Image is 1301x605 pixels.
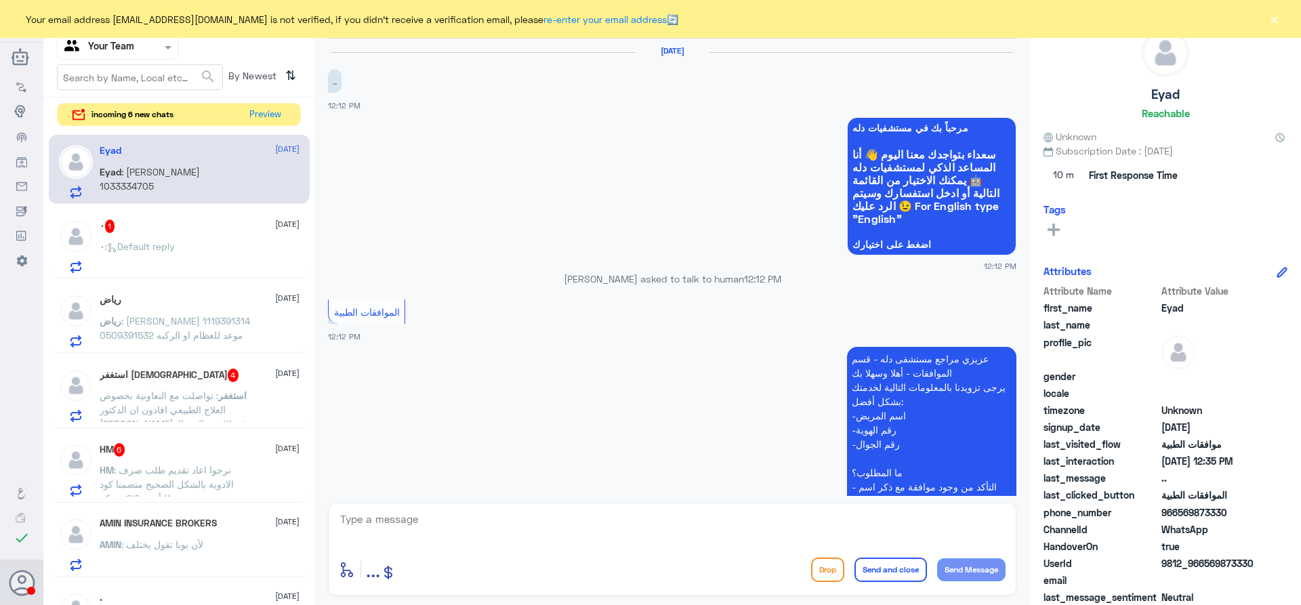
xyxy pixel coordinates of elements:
[121,539,203,550] span: : لأن بوبا تقول يختلف
[275,516,300,528] span: [DATE]
[1044,369,1159,383] span: gender
[200,66,216,88] button: search
[100,294,121,306] h5: رياض
[105,220,115,233] span: 1
[1161,539,1260,554] span: true
[275,367,300,379] span: [DATE]
[100,443,125,457] h5: HM
[1151,87,1180,102] h5: Eyad
[14,530,30,546] i: check
[1044,590,1159,604] span: last_message_sentiment
[1044,335,1159,367] span: profile_pic
[1044,556,1159,570] span: UserId
[1161,488,1260,502] span: الموافقات الطبية
[1044,539,1159,554] span: HandoverOn
[1161,386,1260,400] span: null
[1161,505,1260,520] span: 966569873330
[1044,437,1159,451] span: last_visited_flow
[1044,144,1287,158] span: Subscription Date : [DATE]
[91,108,173,121] span: incoming 6 new chats
[100,166,121,178] span: Eyad
[275,292,300,304] span: [DATE]
[59,220,93,253] img: defaultAdmin.png
[1161,403,1260,417] span: Unknown
[1044,505,1159,520] span: phone_number
[1044,203,1066,215] h6: Tags
[328,272,1016,286] p: [PERSON_NAME] asked to talk to human
[223,64,280,91] span: By Newest
[275,218,300,230] span: [DATE]
[1161,284,1260,298] span: Attribute Value
[100,166,200,192] span: : [PERSON_NAME] 1033334705
[59,443,93,477] img: defaultAdmin.png
[1044,265,1092,277] h6: Attributes
[26,12,678,26] span: Your email address [EMAIL_ADDRESS][DOMAIN_NAME] is not verified, if you didn't receive a verifica...
[366,554,380,585] button: ...
[328,332,360,341] span: 12:12 PM
[218,390,247,401] span: استغفر
[1161,590,1260,604] span: 0
[1161,454,1260,468] span: 2025-09-22T09:35:35.2559548Z
[59,369,93,402] img: defaultAdmin.png
[100,518,217,529] h5: AMIN INSURANCE BROKERS
[328,69,342,93] p: 22/9/2025, 12:12 PM
[1161,437,1260,451] span: موافقات الطبية
[543,14,667,25] a: re-enter your email address
[1089,168,1178,182] span: First Response Time
[1161,573,1260,587] span: null
[100,539,121,550] span: AMIN
[1044,454,1159,468] span: last_interaction
[1161,556,1260,570] span: 9812_966569873330
[59,145,93,179] img: defaultAdmin.png
[59,294,93,328] img: defaultAdmin.png
[1044,301,1159,315] span: first_name
[1044,471,1159,485] span: last_message
[1044,284,1159,298] span: Attribute Name
[105,241,175,252] span: : Default reply
[1044,488,1159,502] span: last_clicked_button
[100,145,121,157] h5: Eyad
[100,464,114,476] span: HM
[635,46,709,56] h6: [DATE]
[114,443,125,457] span: 6
[228,369,239,382] span: 4
[937,558,1006,581] button: Send Message
[744,273,781,285] span: 12:12 PM
[1161,420,1260,434] span: 2025-09-22T09:12:00.812Z
[1044,129,1096,144] span: Unknown
[1161,522,1260,537] span: 2
[100,315,121,327] span: رياض
[59,518,93,551] img: defaultAdmin.png
[852,148,1011,225] span: سعداء بتواجدك معنا اليوم 👋 أنا المساعد الذكي لمستشفيات دله 🤖 يمكنك الاختيار من القائمة التالية أو...
[285,64,296,87] i: ⇅
[275,590,300,602] span: [DATE]
[1142,30,1189,76] img: defaultAdmin.png
[1044,318,1159,332] span: last_name
[854,558,927,582] button: Send and close
[100,464,234,504] span: : نرجوا اعاد تقديم طلب صرف الادوية بالشكل الصحيح متضمنا كود شركة GIG للتأمين
[100,220,115,233] h5: ٠
[100,369,239,382] h5: استغفر الله
[100,592,102,604] h5: .
[100,390,252,458] span: : تواصلت مع التعاونية بخصوص العلاج الطبيعي افادون ان الدكتور [PERSON_NAME]رفق الادوية المعطاة لي ...
[1161,335,1195,369] img: defaultAdmin.png
[1044,163,1084,188] span: 10 m
[9,570,35,596] button: Avatar
[1044,403,1159,417] span: timezone
[243,104,287,126] button: Preview
[200,68,216,85] span: search
[1161,369,1260,383] span: null
[811,558,844,582] button: Drop
[1267,12,1281,26] button: ×
[1044,386,1159,400] span: locale
[366,557,380,581] span: ...
[1161,471,1260,485] span: ..
[275,143,300,155] span: [DATE]
[984,260,1016,272] span: 12:12 PM
[328,101,360,110] span: 12:12 PM
[852,123,1011,133] span: مرحباً بك في مستشفيات دله
[275,442,300,455] span: [DATE]
[1044,573,1159,587] span: email
[852,239,1011,250] span: اضغط على اختيارك
[1161,301,1260,315] span: Eyad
